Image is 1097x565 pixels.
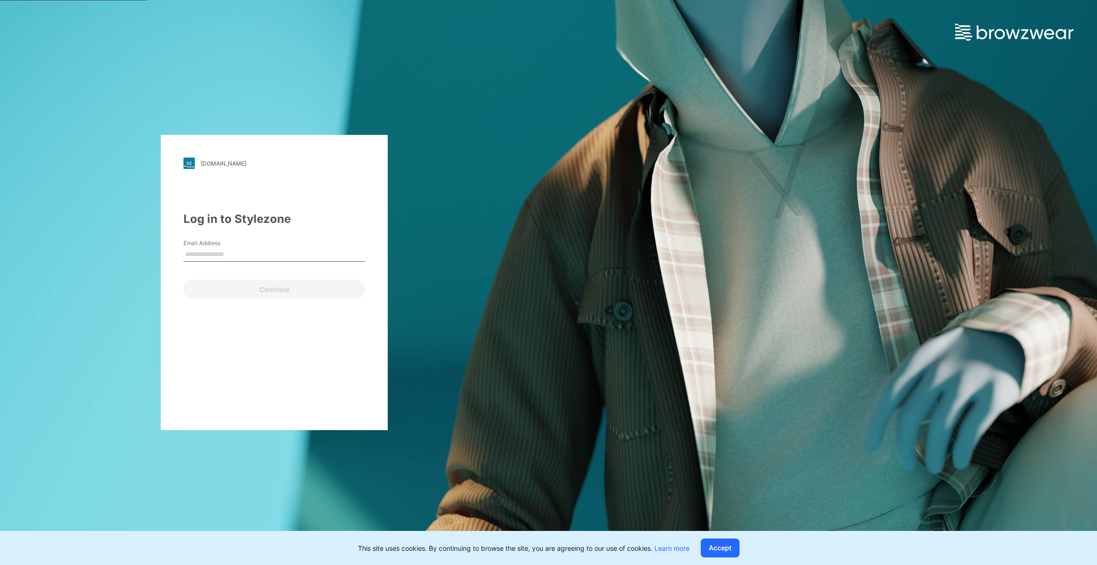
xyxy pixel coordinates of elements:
label: Email Address [183,239,250,247]
a: [DOMAIN_NAME] [183,158,365,169]
button: Accept [701,539,740,557]
img: stylezone-logo.562084cfcfab977791bfbf7441f1a819.svg [183,158,195,169]
div: [DOMAIN_NAME] [200,160,246,167]
p: This site uses cookies. By continuing to browse the site, you are agreeing to our use of cookies. [358,543,689,553]
a: Learn more [654,544,689,552]
div: Log in to Stylezone [183,211,365,228]
img: browzwear-logo.e42bd6dac1945053ebaf764b6aa21510.svg [955,24,1073,41]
